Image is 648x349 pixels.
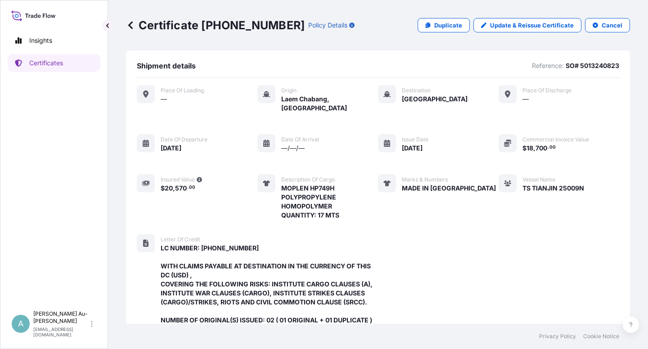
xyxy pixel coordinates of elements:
span: Origin [281,87,297,94]
p: Certificates [29,59,63,68]
span: [GEOGRAPHIC_DATA] [402,95,468,104]
p: Update & Reissue Certificate [490,21,574,30]
span: $ [161,185,165,191]
span: TS TIANJIN 25009N [522,184,584,193]
span: . [187,186,189,189]
span: , [173,185,175,191]
p: [EMAIL_ADDRESS][DOMAIN_NAME] [33,326,89,337]
span: LC NUMBER: [PHONE_NUMBER] WITH CLAIMS PAYABLE AT DESTINATION IN THE CURRENCY OF THIS DC (USD) , C... [161,244,378,325]
p: Reference: [532,61,564,70]
span: . [548,146,549,149]
span: — [522,95,529,104]
p: Certificate [PHONE_NUMBER] [126,18,305,32]
span: 00 [189,186,195,189]
p: SO# 5013240823 [566,61,619,70]
p: Insights [29,36,52,45]
span: Shipment details [137,61,196,70]
span: 18 [526,145,533,151]
p: [PERSON_NAME] Au-[PERSON_NAME] [33,310,89,325]
p: Duplicate [434,21,462,30]
span: , [533,145,535,151]
span: Place of Loading [161,87,204,94]
button: Cancel [585,18,630,32]
span: Date of departure [161,136,207,143]
a: Privacy Policy [539,333,576,340]
span: Laem Chabang, [GEOGRAPHIC_DATA] [281,95,378,113]
span: MOPLEN HP749H POLYPROPYLENE HOMOPOLYMER QUANTITY: 17 MTS [281,184,378,220]
span: Date of arrival [281,136,319,143]
span: [DATE] [402,144,423,153]
a: Duplicate [418,18,470,32]
span: Letter of Credit [161,236,200,243]
span: MADE IN [GEOGRAPHIC_DATA] [402,184,496,193]
span: 570 [175,185,187,191]
span: Destination [402,87,431,94]
span: 20 [165,185,173,191]
span: Place of discharge [522,87,571,94]
p: Policy Details [308,21,347,30]
span: Issue Date [402,136,428,143]
span: Description of cargo [281,176,335,183]
span: 00 [549,146,556,149]
span: [DATE] [161,144,181,153]
span: — [161,95,167,104]
a: Update & Reissue Certificate [473,18,581,32]
span: A [18,319,23,328]
span: Marks & Numbers [402,176,448,183]
p: Cancel [602,21,622,30]
span: —/—/— [281,144,305,153]
a: Certificates [8,54,100,72]
span: Vessel Name [522,176,555,183]
span: Commercial Invoice Value [522,136,589,143]
a: Insights [8,32,100,50]
a: Cookie Notice [583,333,619,340]
span: $ [522,145,526,151]
span: Insured Value [161,176,195,183]
span: 700 [535,145,547,151]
